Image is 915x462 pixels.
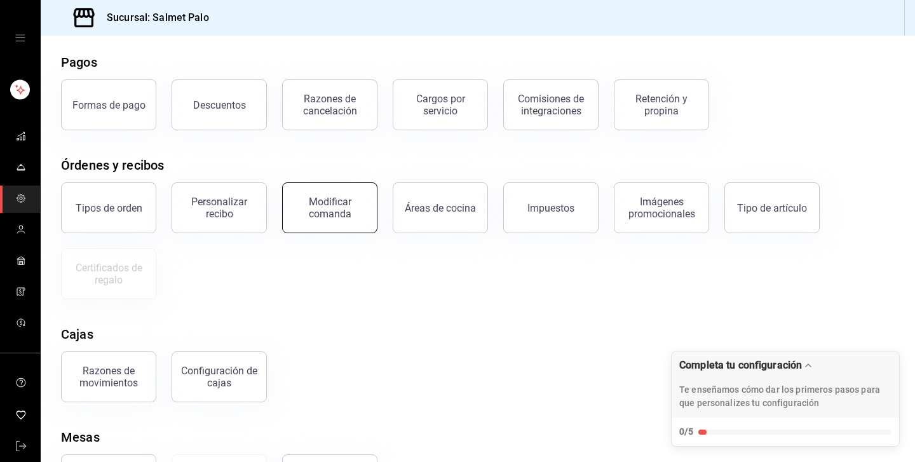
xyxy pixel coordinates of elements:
button: Configuración de cajas [172,351,267,402]
div: Completa tu configuración [671,351,900,447]
div: Imágenes promocionales [622,196,701,220]
p: Te enseñamos cómo dar los primeros pasos para que personalizes tu configuración [679,383,891,410]
div: Cargos por servicio [401,93,480,117]
button: Personalizar recibo [172,182,267,233]
div: Drag to move checklist [672,351,899,418]
button: Retención y propina [614,79,709,130]
div: Formas de pago [72,99,146,111]
button: Impuestos [503,182,599,233]
button: Imágenes promocionales [614,182,709,233]
button: Descuentos [172,79,267,130]
button: Tipos de orden [61,182,156,233]
div: Comisiones de integraciones [512,93,590,117]
button: Modificar comanda [282,182,377,233]
button: Razones de movimientos [61,351,156,402]
div: Modificar comanda [290,196,369,220]
button: Razones de cancelación [282,79,377,130]
div: Retención y propina [622,93,701,117]
div: Certificados de regalo [69,262,148,286]
div: Mesas [61,428,100,447]
div: Razones de cancelación [290,93,369,117]
button: open drawer [15,33,25,43]
div: Tipo de artículo [737,202,807,214]
div: Tipos de orden [76,202,142,214]
button: Comisiones de integraciones [503,79,599,130]
div: Personalizar recibo [180,196,259,220]
div: Razones de movimientos [69,365,148,389]
button: Cargos por servicio [393,79,488,130]
div: Cajas [61,325,93,344]
div: Configuración de cajas [180,365,259,389]
div: Descuentos [193,99,246,111]
button: Áreas de cocina [393,182,488,233]
div: Completa tu configuración [679,359,802,371]
button: Tipo de artículo [724,182,820,233]
button: Certificados de regalo [61,248,156,299]
div: Pagos [61,53,97,72]
button: Formas de pago [61,79,156,130]
h3: Sucursal: Salmet Palo [97,10,209,25]
div: Áreas de cocina [405,202,476,214]
button: Expand Checklist [672,351,899,446]
div: 0/5 [679,425,693,438]
div: Impuestos [527,202,574,214]
div: Órdenes y recibos [61,156,164,175]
